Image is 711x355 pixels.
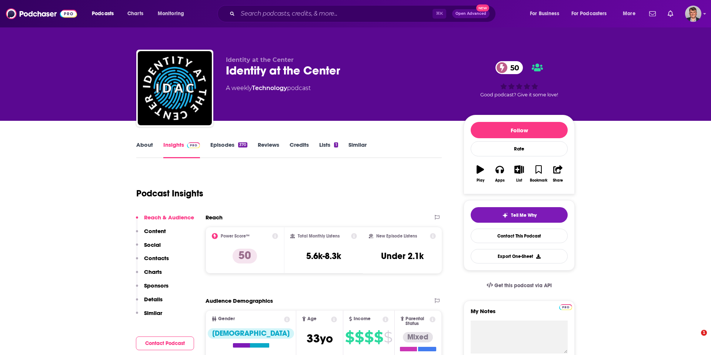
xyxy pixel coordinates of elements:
p: Social [144,241,161,248]
label: My Notes [471,308,568,321]
span: $ [374,331,383,343]
div: Rate [471,141,568,156]
button: tell me why sparkleTell Me Why [471,207,568,223]
span: Good podcast? Give it some love! [480,92,558,97]
a: Similar [348,141,367,158]
span: Parental Status [405,316,428,326]
button: Bookmark [529,160,548,187]
p: Contacts [144,255,169,262]
span: New [476,4,490,11]
img: Podchaser Pro [187,142,200,148]
button: Charts [136,268,162,282]
div: 370 [238,142,247,147]
h3: Under 2.1k [381,251,424,262]
span: Identity at the Center [226,56,294,63]
a: Lists1 [319,141,338,158]
h2: New Episode Listens [376,233,417,239]
span: Age [307,316,317,321]
div: Play [477,178,484,183]
button: Reach & Audience [136,214,194,228]
span: Logged in as AndyShane [685,6,701,22]
img: Identity at the Center [138,51,212,125]
a: About [136,141,153,158]
button: Open AdvancedNew [452,9,490,18]
a: Show notifications dropdown [665,7,676,20]
span: 1 [701,330,707,336]
p: Similar [144,309,162,316]
button: open menu [153,8,194,20]
span: $ [364,331,373,343]
div: Apps [495,178,505,183]
span: For Podcasters [571,9,607,19]
div: [DEMOGRAPHIC_DATA] [208,328,294,339]
h2: Power Score™ [221,233,250,239]
h1: Podcast Insights [136,188,203,199]
p: Charts [144,268,162,275]
img: tell me why sparkle [502,212,508,218]
button: Show profile menu [685,6,701,22]
a: Technology [252,84,287,92]
button: Apps [490,160,509,187]
span: For Business [530,9,559,19]
button: Contact Podcast [136,336,194,350]
div: 50Good podcast? Give it some love! [464,56,575,102]
span: $ [384,331,392,343]
span: Monitoring [158,9,184,19]
span: 33 yo [307,331,333,346]
a: Show notifications dropdown [646,7,659,20]
span: Income [354,316,371,321]
a: 50 [495,61,523,74]
button: Export One-Sheet [471,249,568,263]
span: 50 [503,61,523,74]
p: 50 [233,249,257,263]
h2: Audience Demographics [206,297,273,304]
button: Similar [136,309,162,323]
p: Content [144,228,166,235]
h2: Total Monthly Listens [298,233,340,239]
span: Podcasts [92,9,114,19]
p: Reach & Audience [144,214,194,221]
button: open menu [567,8,618,20]
div: List [516,178,522,183]
div: Mixed [403,332,433,342]
span: More [623,9,635,19]
a: Episodes370 [210,141,247,158]
img: User Profile [685,6,701,22]
a: Charts [123,8,148,20]
span: Tell Me Why [511,212,537,218]
button: open menu [525,8,568,20]
button: List [510,160,529,187]
img: Podchaser - Follow, Share and Rate Podcasts [6,7,77,21]
span: Get this podcast via API [494,282,552,289]
button: Sponsors [136,282,168,296]
button: Contacts [136,255,169,268]
a: InsightsPodchaser Pro [163,141,200,158]
h2: Reach [206,214,223,221]
div: Share [553,178,563,183]
iframe: Intercom live chat [686,330,704,348]
p: Details [144,296,163,303]
h3: 5.6k-8.3k [306,251,341,262]
button: Share [548,160,568,187]
button: open menu [87,8,123,20]
a: Pro website [559,303,572,310]
span: ⌘ K [433,9,446,19]
button: Play [471,160,490,187]
a: Reviews [258,141,279,158]
span: $ [345,331,354,343]
button: Content [136,228,166,241]
span: Gender [218,316,235,321]
img: Podchaser Pro [559,304,572,310]
div: A weekly podcast [226,84,311,93]
button: Details [136,296,163,309]
button: open menu [618,8,645,20]
div: Search podcasts, credits, & more... [224,5,503,22]
button: Social [136,241,161,255]
input: Search podcasts, credits, & more... [238,8,433,20]
div: Bookmark [530,178,547,183]
span: Open Advanced [455,12,486,16]
a: Get this podcast via API [481,276,558,295]
p: Sponsors [144,282,168,289]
